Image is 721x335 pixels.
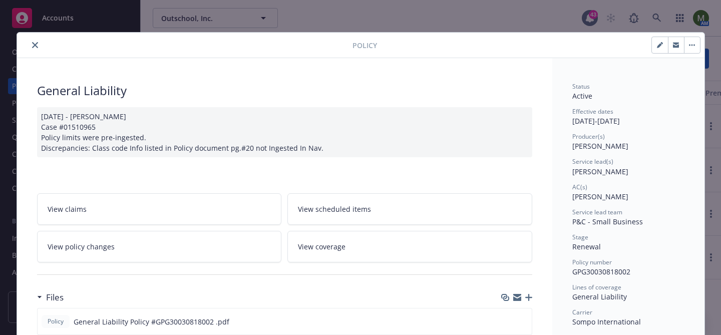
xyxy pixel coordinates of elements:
span: Producer(s) [572,132,605,141]
span: Service lead(s) [572,157,613,166]
div: [DATE] - [DATE] [572,107,684,126]
span: View policy changes [48,241,115,252]
div: [DATE] - [PERSON_NAME] Case #01510965 Policy limits were pre-ingested. Discrepancies: Class code ... [37,107,532,157]
span: Active [572,91,592,101]
span: Service lead team [572,208,622,216]
span: [PERSON_NAME] [572,167,628,176]
span: [PERSON_NAME] [572,192,628,201]
span: Stage [572,233,588,241]
a: View policy changes [37,231,282,262]
span: Status [572,82,590,91]
span: View coverage [298,241,345,252]
span: Carrier [572,308,592,316]
h3: Files [46,291,64,304]
span: P&C - Small Business [572,217,643,226]
span: Renewal [572,242,601,251]
span: View claims [48,204,87,214]
span: Policy number [572,258,612,266]
a: View claims [37,193,282,225]
span: GPG30030818002 [572,267,630,276]
span: Policy [352,40,377,51]
button: download file [503,316,511,327]
button: close [29,39,41,51]
span: Lines of coverage [572,283,621,291]
span: General Liability Policy #GPG30030818002 .pdf [74,316,229,327]
span: Policy [46,317,66,326]
div: General Liability [572,291,684,302]
button: preview file [519,316,528,327]
span: Sompo International [572,317,641,326]
div: Files [37,291,64,304]
span: View scheduled items [298,204,371,214]
span: AC(s) [572,183,587,191]
div: General Liability [37,82,532,99]
span: Effective dates [572,107,613,116]
a: View coverage [287,231,532,262]
span: [PERSON_NAME] [572,141,628,151]
a: View scheduled items [287,193,532,225]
